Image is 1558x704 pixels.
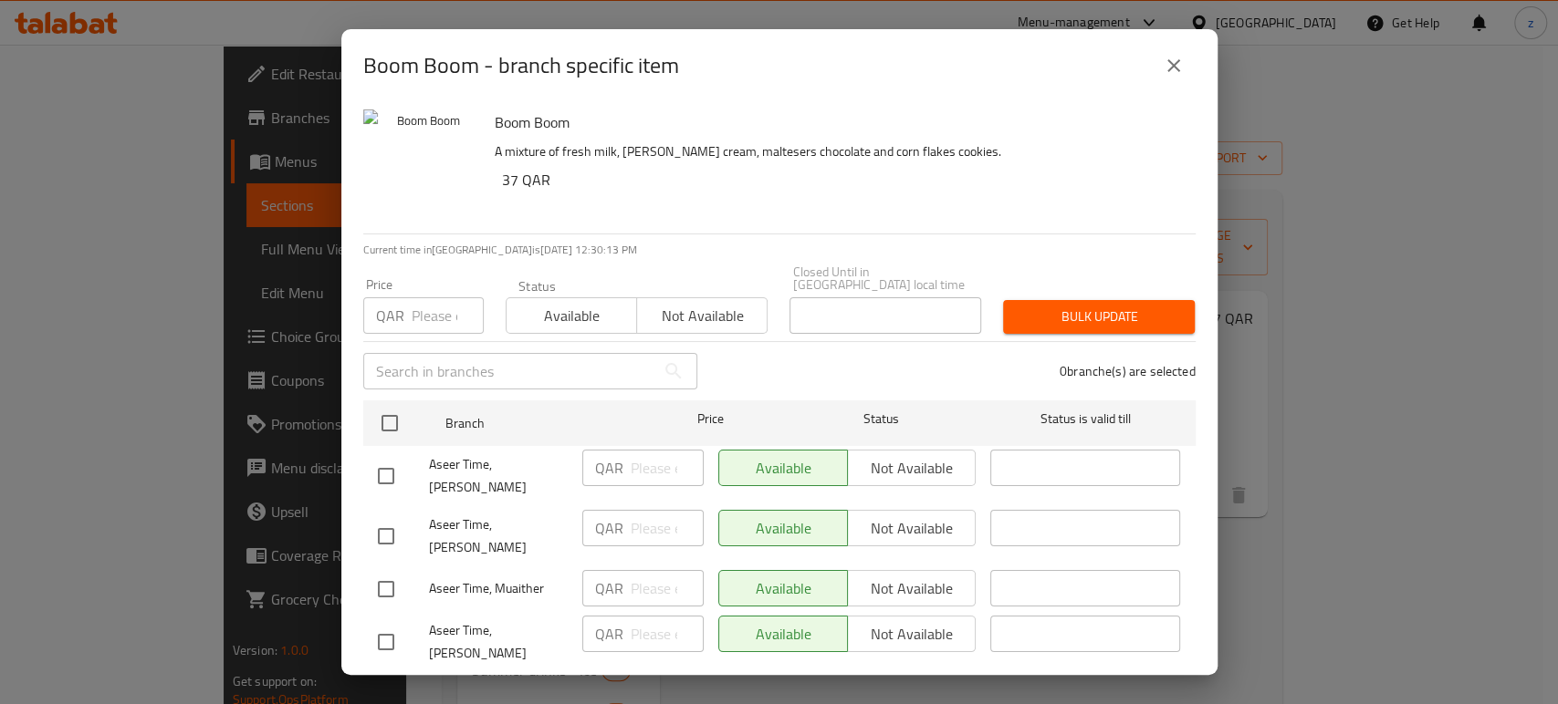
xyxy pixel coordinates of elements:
h6: 37 QAR [502,167,1181,192]
p: 0 branche(s) are selected [1060,362,1196,380]
span: Not available [644,303,760,329]
p: QAR [595,577,623,599]
span: Branch [445,412,635,435]
p: QAR [595,517,623,539]
button: Bulk update [1003,300,1195,334]
img: Boom Boom [363,109,480,226]
input: Please enter price [412,297,484,334]
button: close [1152,44,1196,88]
p: QAR [376,305,404,326]
span: Bulk update [1018,305,1180,328]
h2: Boom Boom - branch specific item [363,51,679,80]
h6: Boom Boom [495,109,1181,135]
button: Not available [636,297,768,334]
span: Available [514,303,630,329]
span: Status [786,408,976,430]
span: Aseer Time, [PERSON_NAME] [429,513,568,559]
p: QAR [595,457,623,479]
p: A mixture of fresh milk, [PERSON_NAME] cream, maltesers chocolate and corn flakes cookies. [495,140,1181,163]
span: Price [650,408,771,430]
p: QAR [595,623,623,645]
span: Aseer Time, [PERSON_NAME] [429,453,568,499]
input: Search in branches [363,353,655,389]
input: Please enter price [631,510,704,546]
span: Aseer Time, [PERSON_NAME] [429,619,568,665]
input: Please enter price [631,450,704,486]
input: Please enter price [631,616,704,652]
input: Please enter price [631,570,704,606]
span: Status is valid till [990,408,1180,430]
p: Current time in [GEOGRAPHIC_DATA] is [DATE] 12:30:13 PM [363,242,1196,258]
button: Available [506,297,637,334]
span: Aseer Time, Muaither [429,577,568,600]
